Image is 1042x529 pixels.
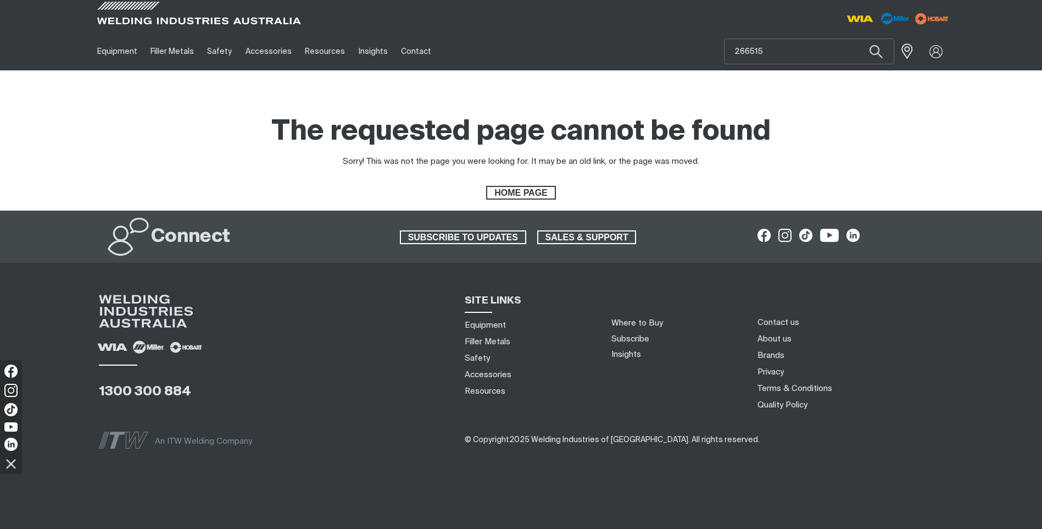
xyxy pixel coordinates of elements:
[465,385,505,397] a: Resources
[725,39,894,64] input: Product name or item number...
[757,333,792,345] a: About us
[465,336,510,348] a: Filler Metals
[857,38,895,64] button: Search products
[151,225,230,249] h2: Connect
[461,317,598,399] nav: Sitemap
[757,366,784,378] a: Privacy
[465,436,760,444] span: © Copyright 2025 Welding Industries of [GEOGRAPHIC_DATA] . All rights reserved.
[4,438,18,451] img: LinkedIn
[239,32,298,70] a: Accessories
[91,32,737,70] nav: Main
[298,32,352,70] a: Resources
[537,230,637,245] a: SALES & SUPPORT
[486,186,555,200] a: HOME PAGE
[487,186,554,200] span: HOME PAGE
[4,403,18,416] img: TikTok
[271,114,771,150] h1: The requested page cannot be found
[200,32,238,70] a: Safety
[400,230,526,245] a: SUBSCRIBE TO UPDATES
[99,385,191,398] a: 1300 300 884
[4,365,18,378] img: Facebook
[4,422,18,432] img: YouTube
[352,32,394,70] a: Insights
[754,314,964,413] nav: Footer
[465,296,521,306] span: SITE LINKS
[155,437,252,445] span: An ITW Welding Company
[611,350,641,359] a: Insights
[4,384,18,397] img: Instagram
[465,436,760,444] span: ​​​​​​​​​​​​​​​​​​ ​​​​​​
[2,454,20,473] img: hide socials
[343,156,699,168] div: Sorry! This was not the page you were looking for. It may be an old link, or the page was moved.
[394,32,438,70] a: Contact
[144,32,200,70] a: Filler Metals
[401,230,525,245] span: SUBSCRIBE TO UPDATES
[465,369,511,381] a: Accessories
[611,335,649,343] a: Subscribe
[757,399,807,411] a: Quality Policy
[912,10,952,27] img: miller
[91,32,144,70] a: Equipment
[757,350,784,361] a: Brands
[465,319,506,331] a: Equipment
[757,383,832,394] a: Terms & Conditions
[611,319,663,327] a: Where to Buy
[465,352,490,364] a: Safety
[538,230,636,245] span: SALES & SUPPORT
[757,317,799,328] a: Contact us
